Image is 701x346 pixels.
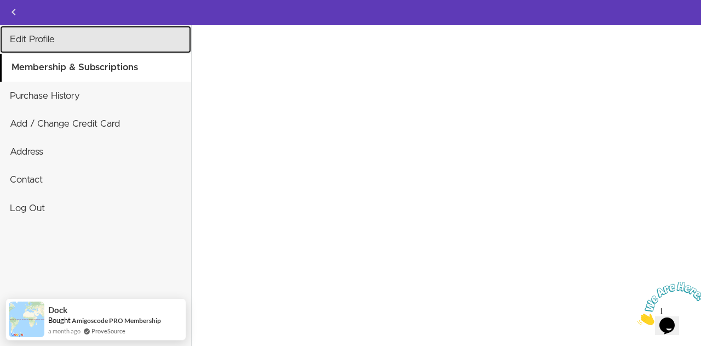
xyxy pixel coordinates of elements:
[4,4,72,48] img: Chat attention grabber
[91,326,125,336] a: ProveSource
[7,5,20,19] svg: Back to courses
[2,54,191,81] a: Membership & Subscriptions
[48,326,81,336] span: a month ago
[72,316,161,325] a: Amigoscode PRO Membership
[48,316,71,325] span: Bought
[9,302,44,337] img: provesource social proof notification image
[4,4,9,14] span: 1
[633,277,701,330] iframe: chat widget
[48,305,67,315] span: Dock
